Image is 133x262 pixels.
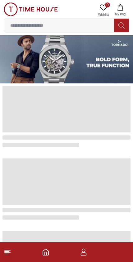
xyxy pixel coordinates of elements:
[112,12,128,16] span: My Bag
[111,2,129,18] button: My Bag
[96,2,111,18] a: 0Wishlist
[105,2,110,7] span: 0
[4,2,58,16] img: ...
[42,248,49,256] a: Home
[96,12,111,17] span: Wishlist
